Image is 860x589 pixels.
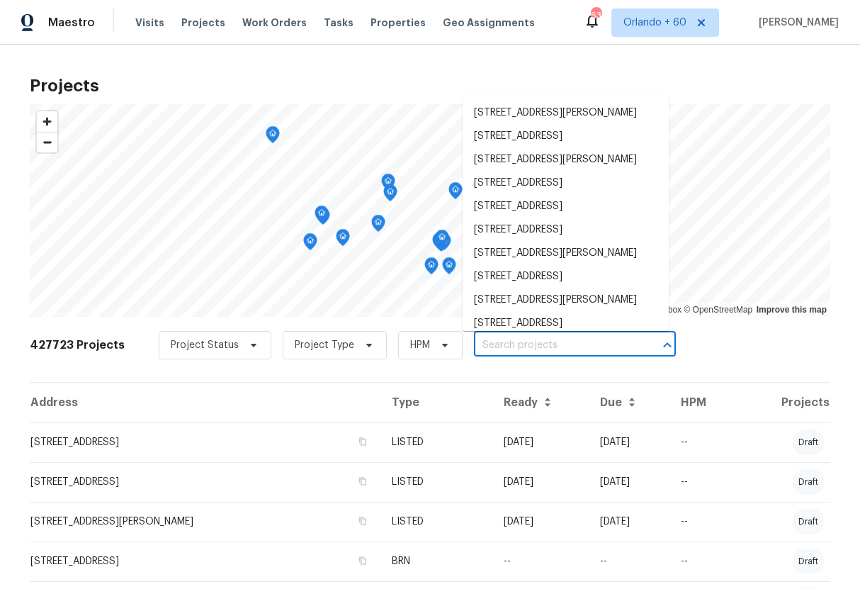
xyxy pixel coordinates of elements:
[657,335,677,355] button: Close
[48,16,95,30] span: Maestro
[448,182,463,204] div: Map marker
[669,383,734,422] th: HPM
[463,148,669,172] li: [STREET_ADDRESS][PERSON_NAME]
[591,9,601,23] div: 632
[383,184,397,206] div: Map marker
[370,16,426,30] span: Properties
[463,125,669,148] li: [STREET_ADDRESS]
[793,509,824,534] div: draft
[381,174,395,196] div: Map marker
[432,232,446,254] div: Map marker
[37,111,57,132] button: Zoom in
[30,338,125,352] h2: 427723 Projects
[753,16,839,30] span: [PERSON_NAME]
[30,79,830,93] h2: Projects
[324,18,353,28] span: Tasks
[266,126,280,148] div: Map marker
[30,462,380,502] td: [STREET_ADDRESS]
[356,515,369,527] button: Copy Address
[380,502,492,542] td: LISTED
[435,230,449,252] div: Map marker
[492,462,589,502] td: [DATE]
[589,383,669,422] th: Due
[734,383,830,422] th: Projects
[463,195,669,218] li: [STREET_ADDRESS]
[30,422,380,462] td: [STREET_ADDRESS]
[589,542,669,581] td: --
[463,218,669,242] li: [STREET_ADDRESS]
[463,101,669,125] li: [STREET_ADDRESS][PERSON_NAME]
[463,265,669,288] li: [STREET_ADDRESS]
[623,16,686,30] span: Orlando + 60
[356,475,369,488] button: Copy Address
[793,549,824,574] div: draft
[474,335,636,357] input: Search projects
[424,257,439,279] div: Map marker
[669,502,734,542] td: --
[30,502,380,542] td: [STREET_ADDRESS][PERSON_NAME]
[443,16,535,30] span: Geo Assignments
[371,215,385,237] div: Map marker
[463,312,669,335] li: [STREET_ADDRESS]
[757,305,827,315] a: Improve this map
[463,172,669,195] li: [STREET_ADDRESS]
[684,305,752,315] a: OpenStreetMap
[171,338,239,352] span: Project Status
[135,16,164,30] span: Visits
[442,257,456,279] div: Map marker
[30,383,380,422] th: Address
[303,233,317,255] div: Map marker
[793,469,824,495] div: draft
[463,242,669,265] li: [STREET_ADDRESS][PERSON_NAME]
[37,132,57,152] button: Zoom out
[380,383,492,422] th: Type
[669,462,734,502] td: --
[410,338,430,352] span: HPM
[492,422,589,462] td: [DATE]
[336,229,350,251] div: Map marker
[589,422,669,462] td: [DATE]
[669,422,734,462] td: --
[589,502,669,542] td: [DATE]
[30,542,380,581] td: [STREET_ADDRESS]
[434,235,448,257] div: Map marker
[492,502,589,542] td: [DATE]
[793,430,824,455] div: draft
[30,104,830,317] canvas: Map
[492,542,589,581] td: --
[356,435,369,448] button: Copy Address
[181,16,225,30] span: Projects
[380,462,492,502] td: LISTED
[380,542,492,581] td: BRN
[492,383,589,422] th: Ready
[356,554,369,567] button: Copy Address
[295,338,354,352] span: Project Type
[242,16,307,30] span: Work Orders
[315,206,329,228] div: Map marker
[589,462,669,502] td: [DATE]
[669,542,734,581] td: --
[380,422,492,462] td: LISTED
[463,288,669,312] li: [STREET_ADDRESS][PERSON_NAME]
